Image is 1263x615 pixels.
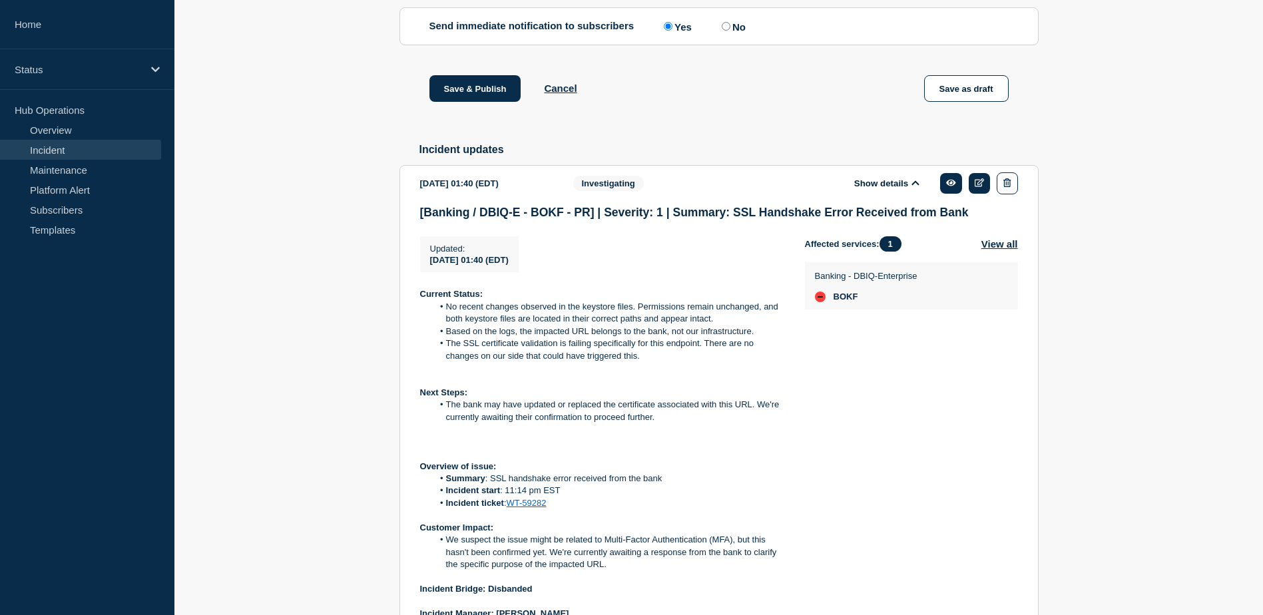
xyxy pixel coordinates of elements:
a: WT-59282 [507,498,547,508]
li: The bank may have updated or replaced the certificate associated with this URL. We're currently a... [433,399,784,423]
strong: Incident start [446,485,501,495]
button: View all [981,236,1018,252]
p: Banking - DBIQ-Enterprise [815,271,917,281]
div: Send immediate notification to subscribers [429,20,1009,33]
h3: [Banking / DBIQ-E - BOKF - PR] | Severity: 1 | Summary: SSL Handshake Error Received from Bank [420,206,1018,220]
p: Updated : [430,244,509,254]
li: Based on the logs, the impacted URL belongs to the bank, not our infrastructure. [433,325,784,337]
input: No [722,22,730,31]
label: No [718,20,746,33]
strong: Incident Bridge: Disbanded [420,584,533,594]
div: down [815,292,826,302]
li: : 11:14 pm EST [433,485,784,497]
span: Affected services: [805,236,908,252]
p: Status [15,64,142,75]
li: No recent changes observed in the keystore files. Permissions remain unchanged, and both keystore... [433,301,784,325]
li: The SSL certificate validation is failing specifically for this endpoint. There are no changes on... [433,337,784,362]
strong: Incident ticket [446,498,504,508]
span: Investigating [573,176,644,191]
label: Yes [660,20,692,33]
strong: Next Steps: [420,387,468,397]
li: We suspect the issue might be related to Multi-Factor Authentication (MFA), but this hasn't been ... [433,534,784,570]
button: Cancel [544,83,577,94]
span: BOKF [834,292,858,302]
li: : SSL handshake error received from the bank [433,473,784,485]
strong: Summary [446,473,485,483]
h2: Incident updates [419,144,1039,156]
strong: Overview of issue: [420,461,497,471]
strong: Customer Impact: [420,522,494,532]
strong: Current Status: [420,289,483,299]
button: Save & Publish [429,75,521,102]
div: [DATE] 01:40 (EDT) [420,172,553,194]
li: : [433,497,784,509]
span: 1 [880,236,901,252]
p: Send immediate notification to subscribers [429,20,634,33]
span: [DATE] 01:40 (EDT) [430,255,509,265]
button: Show details [850,178,923,189]
input: Yes [664,22,672,31]
button: Save as draft [924,75,1009,102]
